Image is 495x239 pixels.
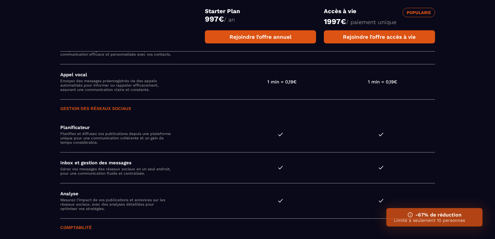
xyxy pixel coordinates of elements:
[324,8,379,17] h3: Accès à vie
[379,133,384,136] img: checked
[278,199,283,202] img: checked
[403,8,435,17] div: Populaire
[346,19,396,25] span: / paiement unique
[324,17,346,26] money: 1997
[60,191,230,197] h4: Analyse
[278,166,283,169] img: checked
[224,16,235,23] span: / an
[205,30,316,43] a: Rejoindre l’offre annuel
[379,166,384,169] img: checked
[60,72,230,77] h4: Appel vocal
[60,167,171,176] p: Gérez vos messages des réseaux sociaux en un seul endroit, pour une communication fluide et centr...
[60,79,171,92] p: Envoyez des messages préenregistrés via des appels automatisés pour informer ou rappeler efficace...
[60,125,230,130] h4: Planificateur
[341,17,346,26] currency: €
[205,15,224,23] money: 997
[60,198,171,211] p: Mesurez l’impact de vos publications et annonces sur les réseaux sociaux, avec des analyses détai...
[60,132,171,145] p: Planifiez et diffusez vos publications depuis une plateforme unique pour une communication cohére...
[205,8,316,15] h3: Starter Plan
[60,225,435,230] h3: Comptabilité
[379,199,384,202] img: checked
[233,79,330,85] span: 1 min = 0,19€
[60,106,435,111] h3: Gestion des réseaux sociaux
[394,212,475,218] h3: -67% de réduction
[60,48,171,57] p: Envoyez des messages directs et instantanés pour une communication efficace et personnalisée avec...
[60,160,230,166] h4: Inbox et gestion des messages
[324,30,435,43] a: Rejoindre l’offre accès à vie
[408,212,413,217] img: ifno
[334,79,431,85] span: 1 min = 0,19€
[394,218,475,223] p: Limité à seulement 10 personnes
[219,15,224,23] currency: €
[278,133,283,136] img: checked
